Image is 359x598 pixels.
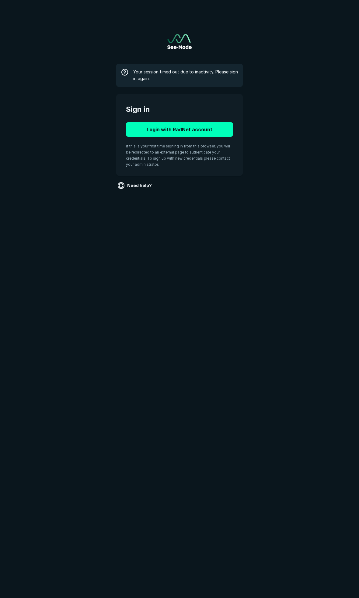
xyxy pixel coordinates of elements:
a: Go to sign in [167,34,192,49]
a: Need help? [116,181,154,190]
span: If this is your first time signing in from this browser, you will be redirected to an external pa... [126,144,230,167]
button: Login with RadNet account [126,122,233,137]
img: See-Mode Logo [167,34,192,49]
span: Your session timed out due to inactivity. Please sign in again. [133,69,238,82]
span: Sign in [126,104,233,115]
